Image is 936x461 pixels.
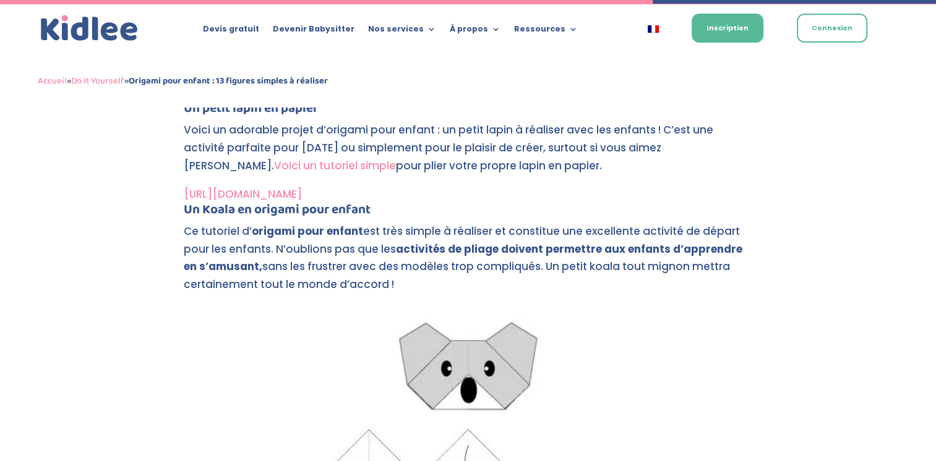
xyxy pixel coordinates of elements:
strong: origami pour enfant [252,224,363,239]
a: Devis gratuit [203,25,259,38]
a: Do It Yourself [71,74,124,88]
a: À propos [450,25,500,38]
a: Inscription [692,14,763,43]
a: Nos services [368,25,436,38]
span: » » [38,74,328,88]
p: Ce tutoriel d’ est très simple à réaliser et constitue une excellente activité de départ pour les... [184,222,753,305]
p: Voici un adorable projet d’origami pour enfant : un petit lapin à réaliser avec les enfants ! C’e... [184,121,753,185]
a: Accueil [38,74,67,88]
a: Voici un tutoriel simple [274,158,396,173]
a: Devenir Babysitter [273,25,354,38]
h4: Un petit lapin en papier [184,102,753,121]
a: [URL][DOMAIN_NAME] [184,187,302,201]
img: Français [648,25,659,33]
a: Connexion [797,14,867,43]
strong: activités de pliage doivent permettre aux enfants d’apprendre en s’amusant, [184,242,742,274]
h4: Un Koala en origami pour enfant [184,203,753,222]
img: logo_kidlee_bleu [38,12,141,44]
strong: Origami pour enfant : 13 figures simples à réaliser [129,74,328,88]
a: Kidlee Logo [38,12,141,44]
a: Ressources [514,25,578,38]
